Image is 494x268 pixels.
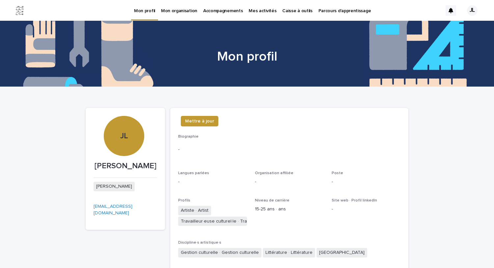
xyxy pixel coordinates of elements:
font: - [178,179,179,184]
font: Littérature · Littérature [265,250,313,255]
font: - [178,147,179,152]
font: - [255,179,256,184]
a: [EMAIL_ADDRESS][DOMAIN_NAME] [94,204,132,216]
font: Mes activités [249,9,276,13]
font: Accompagnements [203,9,243,13]
font: - [332,207,333,211]
font: Mon organisation [161,9,197,13]
font: Mon profil [134,9,155,13]
font: Mon profil [217,50,277,63]
font: Poste [332,171,343,175]
button: Mettre à jour [181,116,218,126]
font: Niveau de carrière [255,199,289,202]
font: [PERSON_NAME] [95,162,156,170]
font: JL [120,132,128,140]
font: Site web · Profil linkedIn [332,199,377,202]
img: Jx8JiDZqSLW7pnA6nIo1 [13,4,26,17]
font: Langues parlées [178,171,209,175]
font: Biographie [178,135,199,139]
font: Organisation affiliée [255,171,293,175]
font: Discipline·s artistique·s [178,241,221,245]
font: [PERSON_NAME] [96,184,132,189]
font: Gestion culturelle · Gestion culturelle [181,250,259,255]
font: Caisse à outils [282,9,312,13]
font: Parcours d'apprentissage [318,9,371,13]
font: JL [470,7,475,13]
font: Mettre à jour [185,119,214,123]
font: 15-25 ans · ans [255,207,286,211]
font: - [332,179,333,184]
font: Travailleur·euse culturel·le · Travailleur culturel [181,219,279,224]
font: Artiste · Artist [181,208,208,213]
font: [GEOGRAPHIC_DATA] [319,250,365,255]
font: Profils [178,199,190,202]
